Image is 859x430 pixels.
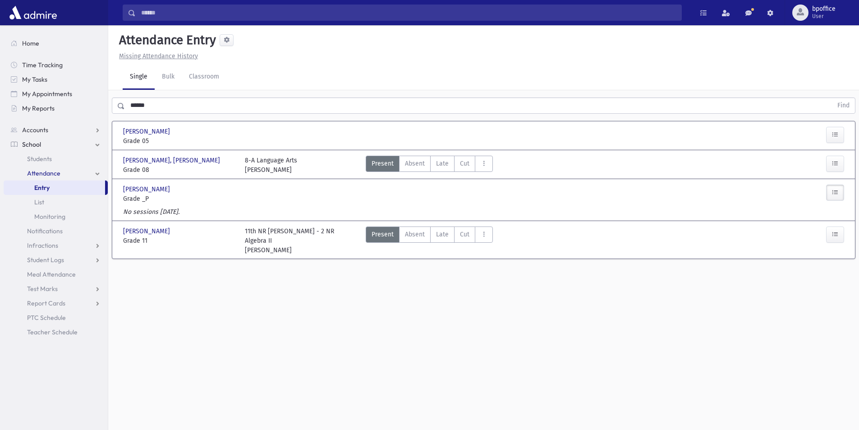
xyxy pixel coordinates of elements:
span: Infractions [27,241,58,250]
a: Infractions [4,238,108,253]
div: AttTypes [366,227,493,255]
span: Home [22,39,39,47]
h5: Attendance Entry [115,32,216,48]
a: Single [123,65,155,90]
span: PTC Schedule [27,314,66,322]
img: AdmirePro [7,4,59,22]
a: My Reports [4,101,108,116]
a: Entry [4,180,105,195]
span: School [22,140,41,148]
u: Missing Attendance History [119,52,198,60]
span: Teacher Schedule [27,328,78,336]
button: Find [832,98,855,113]
span: My Reports [22,104,55,112]
a: Home [4,36,108,51]
a: Student Logs [4,253,108,267]
span: Grade 11 [123,236,236,245]
a: Missing Attendance History [115,52,198,60]
a: School [4,137,108,152]
a: Classroom [182,65,226,90]
span: Time Tracking [22,61,63,69]
span: [PERSON_NAME] [123,127,172,136]
span: Test Marks [27,285,58,293]
span: Student Logs [27,256,64,264]
span: Grade _P [123,194,236,203]
a: Attendance [4,166,108,180]
a: My Appointments [4,87,108,101]
span: Grade 08 [123,165,236,175]
span: Cut [460,230,469,239]
a: Notifications [4,224,108,238]
span: Absent [405,230,425,239]
a: PTC Schedule [4,310,108,325]
span: Meal Attendance [27,270,76,278]
a: My Tasks [4,72,108,87]
span: Entry [34,184,50,192]
span: Late [436,230,449,239]
span: [PERSON_NAME] [123,185,172,194]
span: Monitoring [34,213,65,221]
input: Search [136,5,681,21]
span: [PERSON_NAME] [123,227,172,236]
span: Present [372,159,394,168]
a: Test Marks [4,282,108,296]
a: Teacher Schedule [4,325,108,339]
span: List [34,198,44,206]
div: 11th NR [PERSON_NAME] - 2 NR Algebra II [PERSON_NAME] [245,227,358,255]
span: Students [27,155,52,163]
label: No sessions [DATE]. [123,207,179,217]
span: User [812,13,836,20]
span: Accounts [22,126,48,134]
span: Grade 05 [123,136,236,146]
div: AttTypes [366,156,493,175]
span: [PERSON_NAME], [PERSON_NAME] [123,156,222,165]
a: Students [4,152,108,166]
span: Late [436,159,449,168]
a: Bulk [155,65,182,90]
span: bpoffice [812,5,836,13]
a: List [4,195,108,209]
div: 8-A Language Arts [PERSON_NAME] [245,156,297,175]
span: Cut [460,159,469,168]
a: Accounts [4,123,108,137]
a: Time Tracking [4,58,108,72]
span: Notifications [27,227,63,235]
span: Report Cards [27,299,65,307]
span: Present [372,230,394,239]
span: My Tasks [22,75,47,83]
a: Monitoring [4,209,108,224]
a: Meal Attendance [4,267,108,282]
span: My Appointments [22,90,72,98]
a: Report Cards [4,296,108,310]
span: Attendance [27,169,60,177]
span: Absent [405,159,425,168]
